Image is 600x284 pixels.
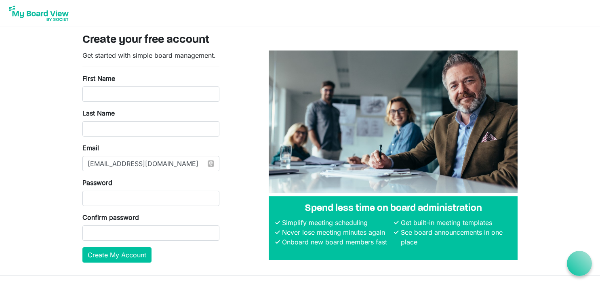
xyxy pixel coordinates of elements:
label: Confirm password [82,212,139,222]
label: Email [82,143,99,153]
li: See board announcements in one place [399,227,511,247]
img: A photograph of board members sitting at a table [269,50,518,193]
li: Simplify meeting scheduling [280,218,392,227]
label: Last Name [82,108,115,118]
label: Password [82,178,112,187]
img: My Board View Logo [6,3,71,23]
li: Get built-in meeting templates [399,218,511,227]
li: Onboard new board members fast [280,237,392,247]
label: First Name [82,74,115,83]
button: Create My Account [82,247,152,263]
li: Never lose meeting minutes again [280,227,392,237]
span: Get started with simple board management. [82,51,216,59]
h3: Create your free account [82,34,518,47]
h4: Spend less time on board administration [275,203,511,215]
